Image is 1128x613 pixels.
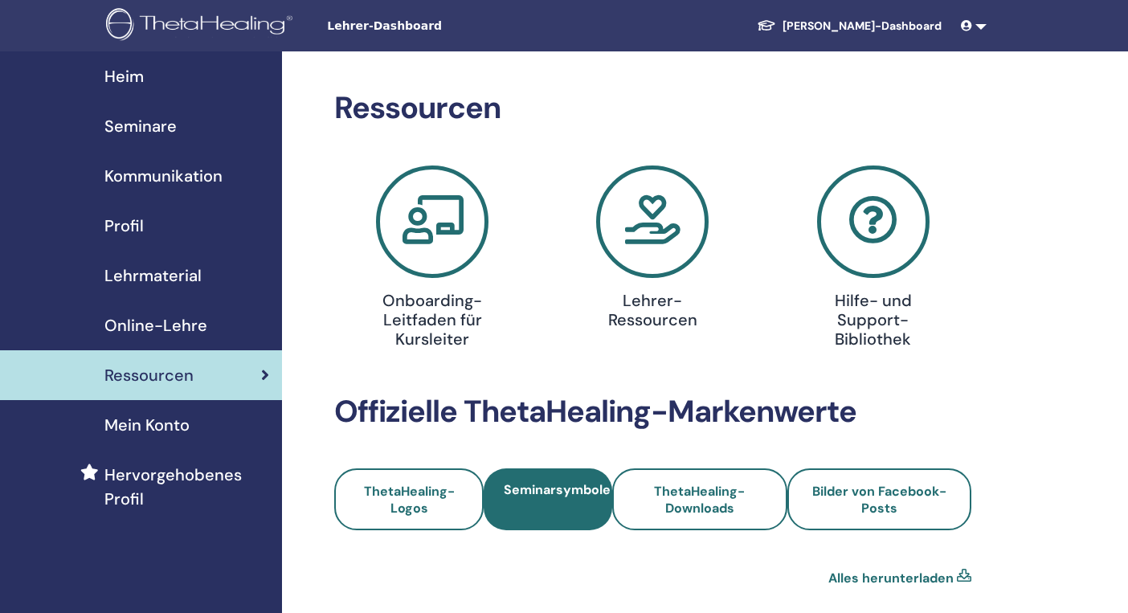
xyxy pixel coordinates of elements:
[612,468,787,530] a: ThetaHealing-Downloads
[104,64,144,88] span: Heim
[334,468,484,530] a: ThetaHealing-Logos
[327,18,568,35] span: Lehrer-Dashboard
[332,166,533,355] a: Onboarding-Leitfaden für Kursleiter
[812,483,946,517] span: Bilder von Facebook-Posts
[362,291,503,349] h4: Onboarding-Leitfaden für Kursleiter
[654,483,745,517] span: ThetaHealing-Downloads
[484,468,612,530] a: Seminarsymbole
[104,363,194,387] span: Ressourcen
[364,483,455,517] span: ThetaHealing-Logos
[334,90,971,127] h2: Ressourcen
[104,413,190,437] span: Mein Konto
[334,394,971,431] h2: Offizielle ThetaHealing-Markenwerte
[104,264,202,288] span: Lehrmaterial
[104,463,269,511] span: Hervorgehobenes Profil
[104,164,223,188] span: Kommunikation
[104,114,177,138] span: Seminare
[757,18,776,32] img: graduation-cap-white.svg
[104,214,144,238] span: Profil
[582,291,723,329] h4: Lehrer-Ressourcen
[773,166,974,355] a: Hilfe- und Support-Bibliothek
[744,11,954,41] a: [PERSON_NAME]-Dashboard
[828,569,954,588] a: Alles herunterladen
[552,166,753,336] a: Lehrer-Ressourcen
[106,8,298,44] img: logo.png
[104,313,207,337] span: Online-Lehre
[787,468,971,530] a: Bilder von Facebook-Posts
[504,481,611,498] span: Seminarsymbole
[803,291,943,349] h4: Hilfe- und Support-Bibliothek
